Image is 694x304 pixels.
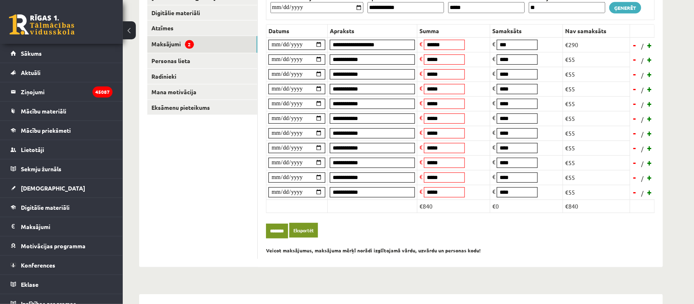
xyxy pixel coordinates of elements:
[11,140,113,159] a: Lietotāji
[640,159,644,168] span: /
[631,68,639,80] a: -
[640,189,644,197] span: /
[646,98,654,110] a: +
[185,40,194,49] span: 2
[646,127,654,139] a: +
[492,143,496,151] span: €
[492,40,496,48] span: €
[646,112,654,125] a: +
[266,24,328,37] th: Datums
[419,40,423,48] span: €
[21,281,38,288] span: Eklase
[490,200,563,213] td: €0
[419,173,423,180] span: €
[609,2,641,14] a: Ģenerēt
[419,70,423,77] span: €
[21,50,42,57] span: Sākums
[21,204,70,211] span: Digitālie materiāli
[631,83,639,95] a: -
[11,159,113,178] a: Sekmju žurnāls
[21,107,66,115] span: Mācību materiāli
[646,157,654,169] a: +
[147,5,257,20] a: Digitālie materiāli
[492,188,496,195] span: €
[11,217,113,236] a: Maksājumi
[289,223,318,238] a: Eksportēt
[490,24,563,37] th: Samaksāts
[21,69,41,76] span: Aktuāli
[21,184,85,192] span: [DEMOGRAPHIC_DATA]
[419,129,423,136] span: €
[631,39,639,51] a: -
[563,67,630,82] td: €55
[646,39,654,51] a: +
[646,186,654,198] a: +
[640,115,644,124] span: /
[631,127,639,139] a: -
[11,63,113,82] a: Aktuāli
[21,127,71,134] span: Mācību priekšmeti
[646,142,654,154] a: +
[11,179,113,197] a: [DEMOGRAPHIC_DATA]
[563,111,630,126] td: €55
[147,84,257,100] a: Mana motivācija
[492,158,496,166] span: €
[21,165,61,172] span: Sekmju žurnāls
[563,126,630,141] td: €55
[646,171,654,184] a: +
[92,86,113,98] i: 45087
[640,100,644,109] span: /
[563,52,630,67] td: €55
[492,99,496,107] span: €
[11,102,113,120] a: Mācību materiāli
[11,275,113,294] a: Eklase
[492,70,496,77] span: €
[147,53,257,68] a: Personas lieta
[563,185,630,200] td: €55
[646,68,654,80] a: +
[563,141,630,155] td: €55
[419,84,423,92] span: €
[11,256,113,275] a: Konferences
[492,114,496,121] span: €
[492,84,496,92] span: €
[419,114,423,121] span: €
[11,82,113,101] a: Ziņojumi45087
[631,98,639,110] a: -
[640,174,644,183] span: /
[419,158,423,166] span: €
[640,42,644,50] span: /
[417,200,490,213] td: €840
[21,217,113,236] legend: Maksājumi
[21,242,86,250] span: Motivācijas programma
[11,236,113,255] a: Motivācijas programma
[640,145,644,153] span: /
[147,20,257,36] a: Atzīmes
[21,261,55,269] span: Konferences
[419,143,423,151] span: €
[563,82,630,96] td: €55
[492,129,496,136] span: €
[640,71,644,79] span: /
[563,155,630,170] td: €55
[21,82,113,101] legend: Ziņojumi
[9,14,74,35] a: Rīgas 1. Tālmācības vidusskola
[11,121,113,140] a: Mācību priekšmeti
[563,37,630,52] td: €290
[631,171,639,184] a: -
[646,53,654,66] a: +
[492,55,496,62] span: €
[21,146,44,153] span: Lietotāji
[492,173,496,180] span: €
[417,24,490,37] th: Summa
[563,170,630,185] td: €55
[147,36,257,53] a: Maksājumi2
[419,55,423,62] span: €
[11,44,113,63] a: Sākums
[631,112,639,125] a: -
[419,99,423,107] span: €
[266,247,481,254] b: Veicot maksājumus, maksājuma mērķī norādi izglītojamā vārdu, uzvārdu un personas kodu!
[147,100,257,115] a: Eksāmenu pieteikums
[563,200,630,213] td: €840
[640,86,644,94] span: /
